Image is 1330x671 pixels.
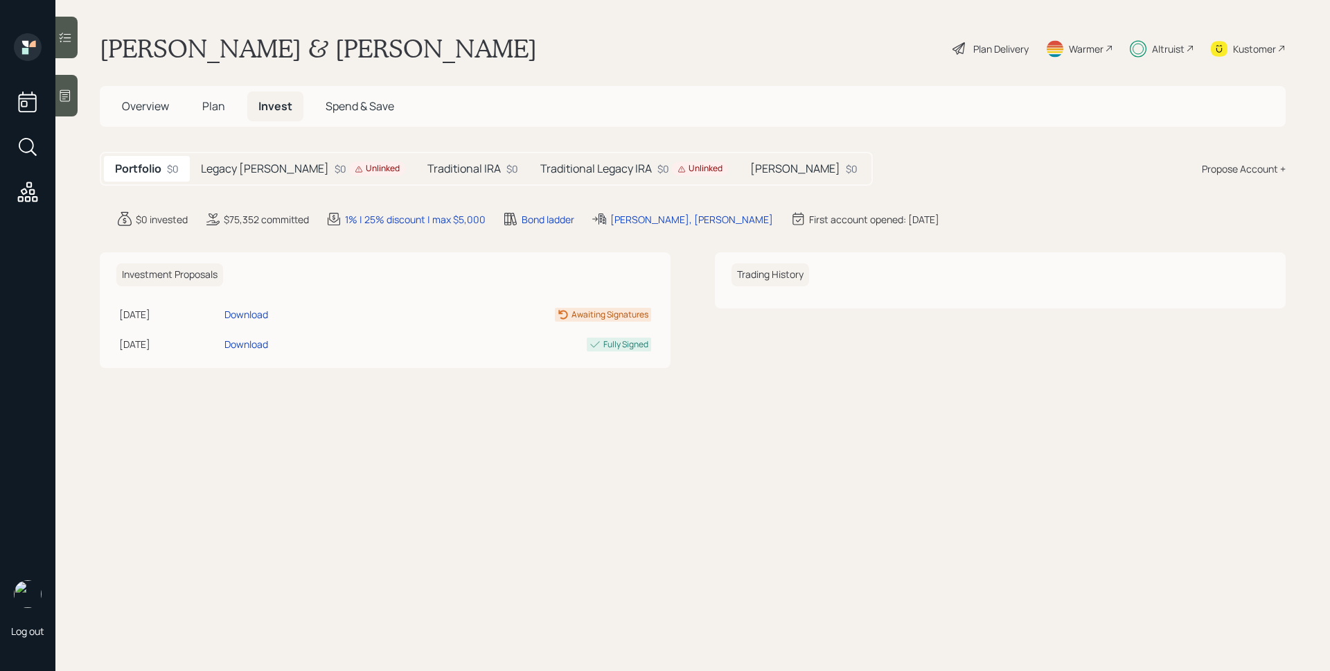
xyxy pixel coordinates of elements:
[610,212,773,227] div: [PERSON_NAME], [PERSON_NAME]
[1202,162,1286,176] div: Propose Account +
[731,263,809,286] h6: Trading History
[973,42,1029,56] div: Plan Delivery
[224,212,309,227] div: $75,352 committed
[119,307,219,322] div: [DATE]
[258,98,292,114] span: Invest
[224,307,268,322] div: Download
[522,212,574,227] div: Bond ladder
[122,98,169,114] span: Overview
[119,337,219,351] div: [DATE]
[100,33,537,64] h1: [PERSON_NAME] & [PERSON_NAME]
[116,263,223,286] h6: Investment Proposals
[224,337,268,351] div: Download
[355,163,400,175] div: Unlinked
[1233,42,1276,56] div: Kustomer
[1069,42,1103,56] div: Warmer
[335,162,405,176] div: $0
[750,162,840,175] h5: [PERSON_NAME]
[506,162,518,176] div: $0
[846,162,858,176] div: $0
[201,162,329,175] h5: Legacy [PERSON_NAME]
[167,162,179,176] div: $0
[540,162,652,175] h5: Traditional Legacy IRA
[136,212,188,227] div: $0 invested
[345,212,486,227] div: 1% | 25% discount | max $5,000
[1152,42,1185,56] div: Altruist
[115,162,161,175] h5: Portfolio
[427,162,501,175] h5: Traditional IRA
[11,625,44,638] div: Log out
[202,98,225,114] span: Plan
[809,212,939,227] div: First account opened: [DATE]
[657,162,728,176] div: $0
[677,163,722,175] div: Unlinked
[14,580,42,608] img: james-distasi-headshot.png
[326,98,394,114] span: Spend & Save
[571,308,648,321] div: Awaiting Signatures
[603,338,648,351] div: Fully Signed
